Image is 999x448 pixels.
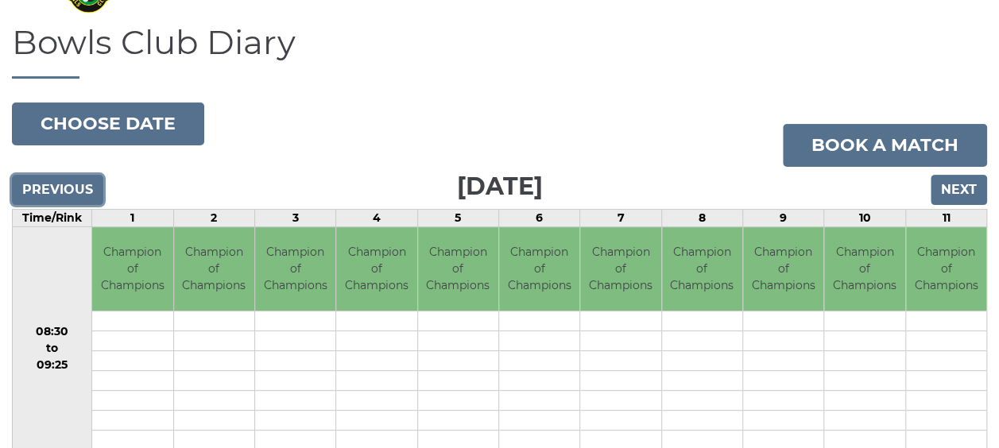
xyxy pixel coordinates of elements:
[905,210,986,227] td: 11
[931,175,987,205] input: Next
[12,24,987,79] h1: Bowls Club Diary
[580,227,660,311] td: Champion of Champions
[783,124,987,167] a: Book a match
[743,227,823,311] td: Champion of Champions
[824,227,904,311] td: Champion of Champions
[254,210,335,227] td: 3
[336,210,417,227] td: 4
[12,175,103,205] input: Previous
[498,210,579,227] td: 6
[824,210,905,227] td: 10
[580,210,661,227] td: 7
[173,210,254,227] td: 2
[92,227,172,311] td: Champion of Champions
[255,227,335,311] td: Champion of Champions
[12,102,204,145] button: Choose date
[662,227,742,311] td: Champion of Champions
[174,227,254,311] td: Champion of Champions
[906,227,986,311] td: Champion of Champions
[417,210,498,227] td: 5
[418,227,498,311] td: Champion of Champions
[742,210,823,227] td: 9
[13,210,92,227] td: Time/Rink
[92,210,173,227] td: 1
[499,227,579,311] td: Champion of Champions
[336,227,416,311] td: Champion of Champions
[661,210,742,227] td: 8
